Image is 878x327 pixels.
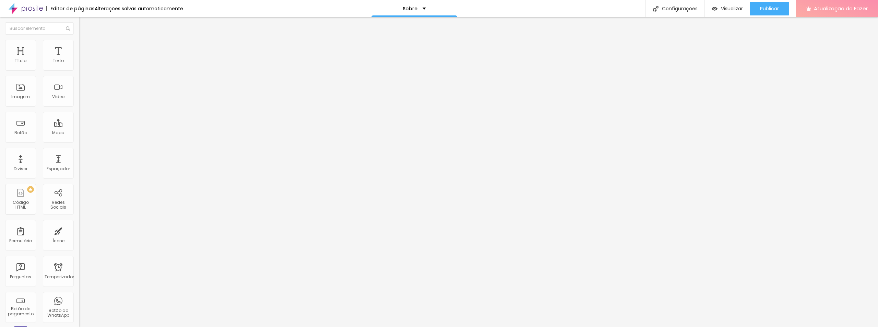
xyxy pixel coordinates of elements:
[750,2,789,15] button: Publicar
[52,94,64,100] font: Vídeo
[403,5,417,12] font: Sobre
[52,130,64,136] font: Mapa
[13,199,29,210] font: Código HTML
[662,5,698,12] font: Configurações
[53,58,64,63] font: Texto
[14,130,27,136] font: Botão
[10,274,31,280] font: Perguntas
[14,166,27,172] font: Divisor
[52,238,64,244] font: Ícone
[66,26,70,31] img: Ícone
[50,5,95,12] font: Editor de páginas
[705,2,750,15] button: Visualizar
[760,5,779,12] font: Publicar
[814,5,868,12] font: Atualização do Fazer
[47,307,69,318] font: Botão do WhatsApp
[47,166,70,172] font: Espaçador
[8,306,34,316] font: Botão de pagamento
[15,58,26,63] font: Título
[45,274,74,280] font: Temporizador
[712,6,717,12] img: view-1.svg
[5,22,74,35] input: Buscar elemento
[721,5,743,12] font: Visualizar
[95,5,183,12] font: Alterações salvas automaticamente
[9,238,32,244] font: Formulário
[50,199,66,210] font: Redes Sociais
[653,6,658,12] img: Ícone
[11,94,30,100] font: Imagem
[79,17,878,327] iframe: Editor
